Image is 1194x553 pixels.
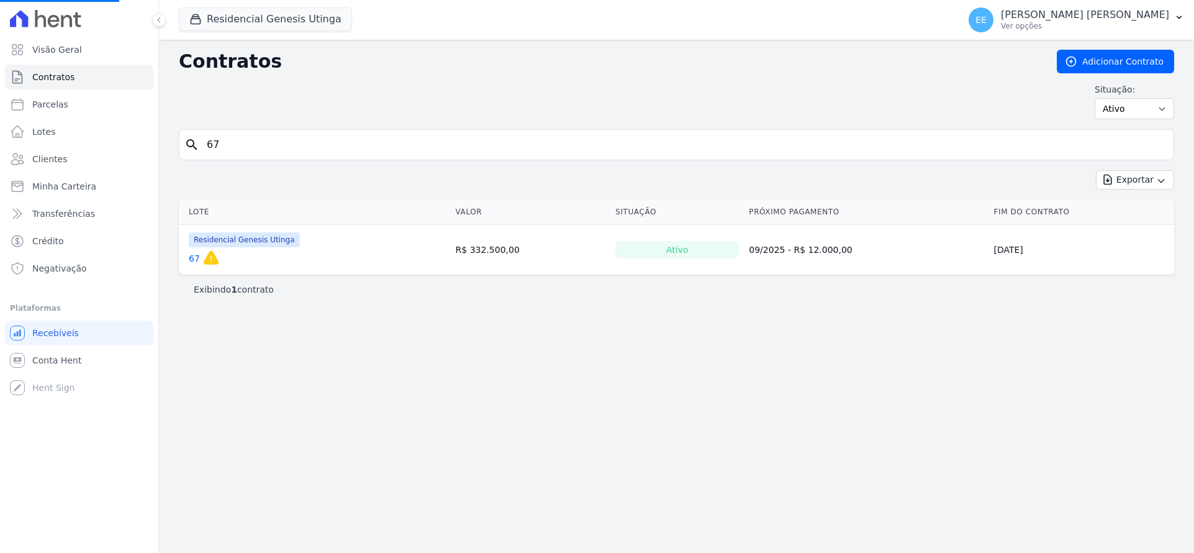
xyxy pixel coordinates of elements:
[5,92,153,117] a: Parcelas
[10,301,148,316] div: Plataformas
[32,208,95,220] span: Transferências
[988,225,1174,275] td: [DATE]
[32,262,87,275] span: Negativação
[32,327,79,339] span: Recebíveis
[1096,170,1174,190] button: Exportar
[179,7,352,31] button: Residencial Genesis Utinga
[5,348,153,373] a: Conta Hent
[5,256,153,281] a: Negativação
[32,180,96,193] span: Minha Carteira
[1095,83,1174,96] label: Situação:
[988,199,1174,225] th: Fim do Contrato
[451,199,611,225] th: Valor
[189,252,200,265] a: 67
[32,354,81,367] span: Conta Hent
[5,201,153,226] a: Transferências
[194,283,274,296] p: Exibindo contrato
[975,16,987,24] span: EE
[5,65,153,89] a: Contratos
[179,199,451,225] th: Lote
[5,147,153,171] a: Clientes
[5,174,153,199] a: Minha Carteira
[744,199,988,225] th: Próximo Pagamento
[1057,50,1174,73] a: Adicionar Contrato
[32,43,82,56] span: Visão Geral
[5,229,153,254] a: Crédito
[32,98,68,111] span: Parcelas
[184,137,199,152] i: search
[610,199,744,225] th: Situação
[5,37,153,62] a: Visão Geral
[5,119,153,144] a: Lotes
[615,241,739,258] div: Ativo
[959,2,1194,37] button: EE [PERSON_NAME] [PERSON_NAME] Ver opções
[231,285,237,295] b: 1
[32,153,67,165] span: Clientes
[749,245,852,255] a: 09/2025 - R$ 12.000,00
[32,71,75,83] span: Contratos
[179,50,1037,73] h2: Contratos
[32,126,56,138] span: Lotes
[189,232,300,247] span: Residencial Genesis Utinga
[32,235,64,247] span: Crédito
[451,225,611,275] td: R$ 332.500,00
[1001,21,1169,31] p: Ver opções
[1001,9,1169,21] p: [PERSON_NAME] [PERSON_NAME]
[5,321,153,345] a: Recebíveis
[199,132,1169,157] input: Buscar por nome do lote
